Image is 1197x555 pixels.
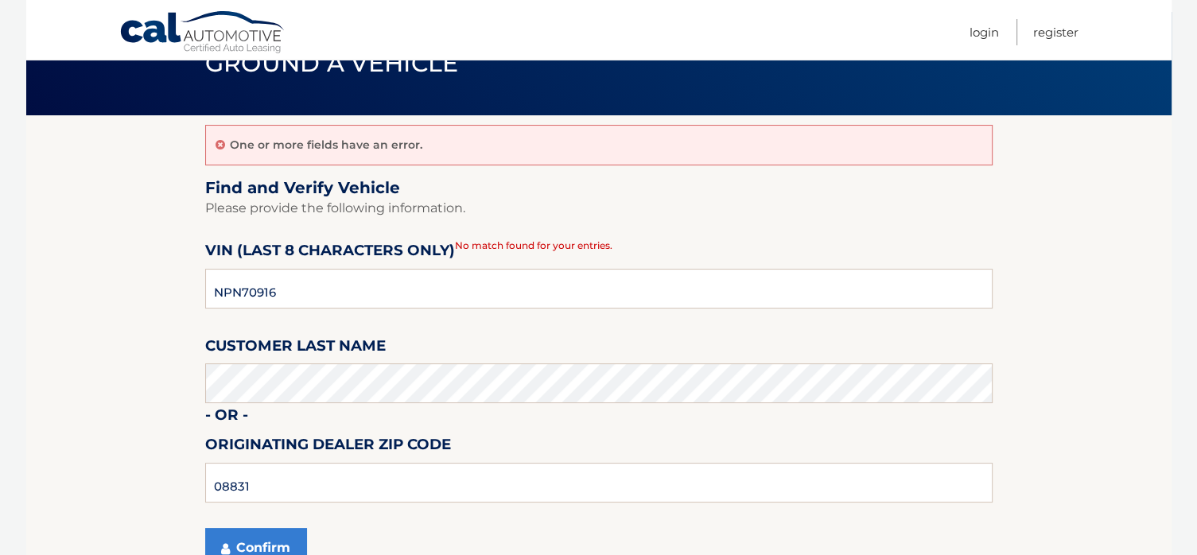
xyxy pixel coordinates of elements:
[205,239,455,268] label: VIN (last 8 characters only)
[119,10,286,56] a: Cal Automotive
[205,178,993,198] h2: Find and Verify Vehicle
[205,334,386,363] label: Customer Last Name
[970,19,999,45] a: Login
[205,403,248,433] label: - or -
[455,239,612,251] span: No match found for your entries.
[230,138,422,152] p: One or more fields have an error.
[1033,19,1078,45] a: Register
[205,433,451,462] label: Originating Dealer Zip Code
[205,197,993,219] p: Please provide the following information.
[205,49,459,78] span: Ground a Vehicle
